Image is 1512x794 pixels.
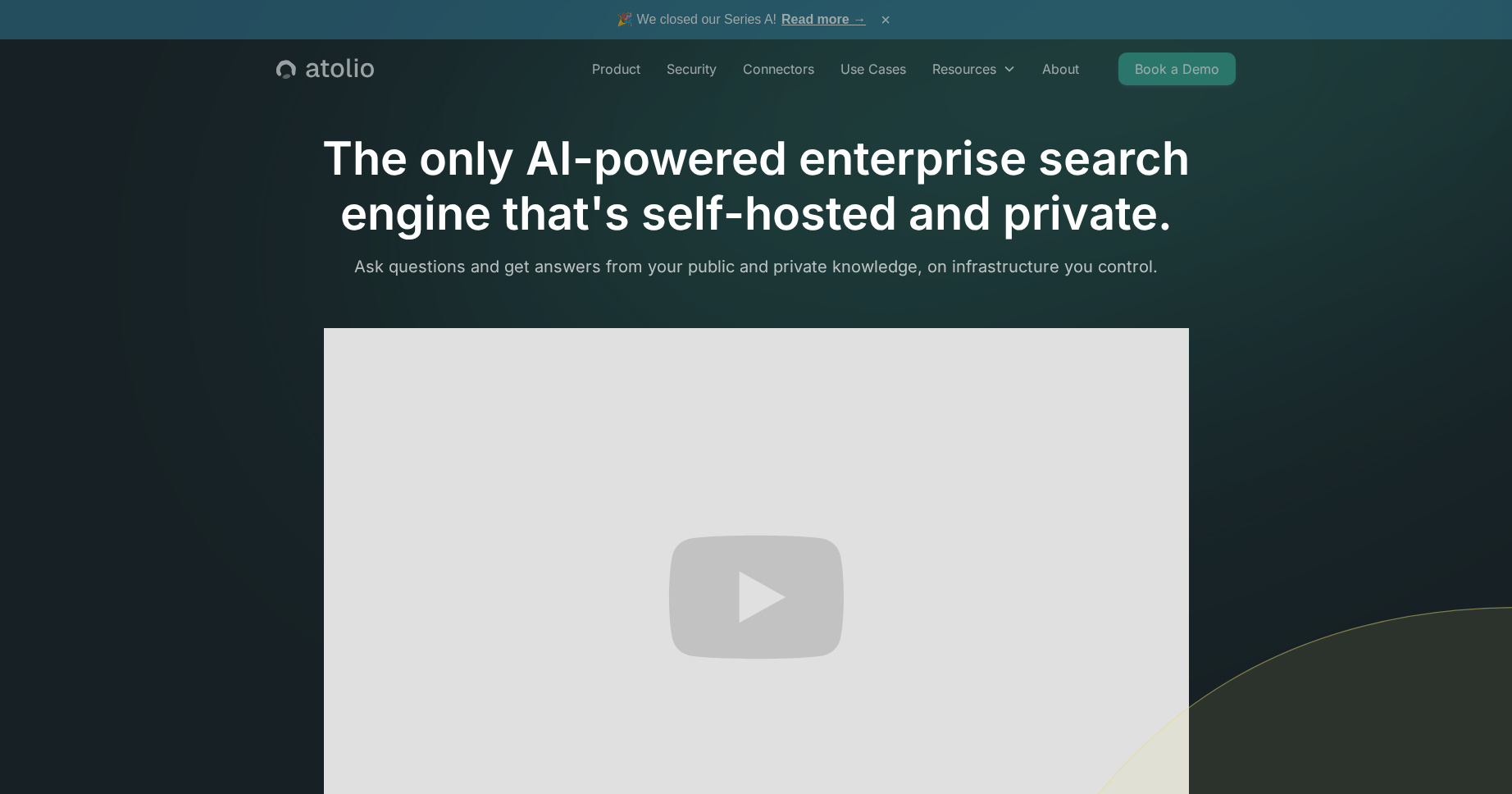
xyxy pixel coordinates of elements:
[781,12,866,26] a: Read more →
[276,254,1236,279] p: Ask questions and get answers from your public and private knowledge, on infrastructure you control.
[579,52,654,85] a: Product
[617,10,866,30] span: 🎉 We closed our Series A!
[876,11,895,29] button: ×
[1029,52,1092,85] a: About
[276,131,1236,241] h1: The only AI-powered enterprise search engine that's self-hosted and private.
[919,52,1029,85] div: Resources
[730,52,827,85] a: Connectors
[932,59,996,79] div: Resources
[276,58,374,80] a: home
[654,52,730,85] a: Security
[1118,52,1236,85] a: Book a Demo
[827,52,919,85] a: Use Cases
